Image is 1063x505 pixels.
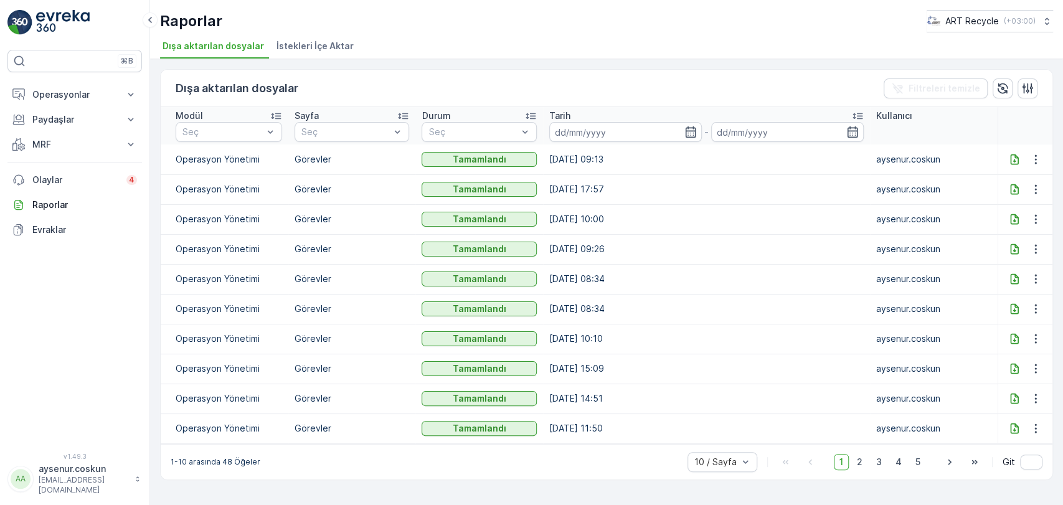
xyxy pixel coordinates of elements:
[453,273,506,285] p: Tamamlandı
[176,110,203,122] p: Modül
[870,354,998,384] td: aysenur.coskun
[851,454,868,470] span: 2
[301,126,390,138] p: Seç
[453,362,506,375] p: Tamamlandı
[422,182,537,197] button: Tamamlandı
[422,361,537,376] button: Tamamlandı
[870,174,998,204] td: aysenur.coskun
[927,14,940,28] img: image_23.png
[453,153,506,166] p: Tamamlandı
[288,413,416,443] td: Görevler
[32,224,137,236] p: Evraklar
[39,475,128,495] p: [EMAIL_ADDRESS][DOMAIN_NAME]
[453,183,506,196] p: Tamamlandı
[7,168,142,192] a: Olaylar4
[161,264,288,294] td: Operasyon Yönetimi
[870,234,998,264] td: aysenur.coskun
[549,122,702,142] input: dd/mm/yyyy
[543,174,870,204] td: [DATE] 17:57
[945,15,999,27] p: ART Recycle
[32,113,117,126] p: Paydaşlar
[834,454,849,470] span: 1
[870,324,998,354] td: aysenur.coskun
[161,204,288,234] td: Operasyon Yönetimi
[909,82,980,95] p: Filtreleri temizle
[7,192,142,217] a: Raporlar
[453,392,506,405] p: Tamamlandı
[704,125,709,139] p: -
[182,126,263,138] p: Seç
[32,138,117,151] p: MRF
[422,391,537,406] button: Tamamlandı
[288,324,416,354] td: Görevler
[295,110,319,122] p: Sayfa
[422,301,537,316] button: Tamamlandı
[711,122,864,142] input: dd/mm/yyyy
[453,243,506,255] p: Tamamlandı
[161,413,288,443] td: Operasyon Yönetimi
[422,110,450,122] p: Durum
[870,144,998,174] td: aysenur.coskun
[7,463,142,495] button: AAaysenur.coskun[EMAIL_ADDRESS][DOMAIN_NAME]
[7,107,142,132] button: Paydaşlar
[453,213,506,225] p: Tamamlandı
[161,324,288,354] td: Operasyon Yönetimi
[163,40,264,52] span: Dışa aktarılan dosyalar
[543,264,870,294] td: [DATE] 08:34
[871,454,887,470] span: 3
[543,234,870,264] td: [DATE] 09:26
[7,82,142,107] button: Operasyonlar
[453,333,506,345] p: Tamamlandı
[543,384,870,413] td: [DATE] 14:51
[543,354,870,384] td: [DATE] 15:09
[453,422,506,435] p: Tamamlandı
[543,144,870,174] td: [DATE] 09:13
[453,303,506,315] p: Tamamlandı
[927,10,1053,32] button: ART Recycle(+03:00)
[161,294,288,324] td: Operasyon Yönetimi
[36,10,90,35] img: logo_light-DOdMpM7g.png
[160,11,222,31] p: Raporlar
[910,454,926,470] span: 5
[1004,16,1036,26] p: ( +03:00 )
[549,110,570,122] p: Tarih
[7,217,142,242] a: Evraklar
[32,88,117,101] p: Operasyonlar
[543,204,870,234] td: [DATE] 10:00
[870,294,998,324] td: aysenur.coskun
[288,174,416,204] td: Görevler
[422,331,537,346] button: Tamamlandı
[161,234,288,264] td: Operasyon Yönetimi
[39,463,128,475] p: aysenur.coskun
[876,110,912,122] p: Kullanıcı
[543,294,870,324] td: [DATE] 08:34
[288,204,416,234] td: Görevler
[428,126,517,138] p: Seç
[870,204,998,234] td: aysenur.coskun
[890,454,907,470] span: 4
[7,10,32,35] img: logo
[288,384,416,413] td: Görevler
[1003,456,1015,468] span: Git
[276,40,354,52] span: İstekleri İçe Aktar
[161,354,288,384] td: Operasyon Yönetimi
[129,175,135,185] p: 4
[422,242,537,257] button: Tamamlandı
[7,132,142,157] button: MRF
[288,234,416,264] td: Görevler
[422,271,537,286] button: Tamamlandı
[7,453,142,460] span: v 1.49.3
[11,469,31,489] div: AA
[288,264,416,294] td: Görevler
[121,56,133,66] p: ⌘B
[870,264,998,294] td: aysenur.coskun
[288,144,416,174] td: Görevler
[543,324,870,354] td: [DATE] 10:10
[543,413,870,443] td: [DATE] 11:50
[870,413,998,443] td: aysenur.coskun
[422,421,537,436] button: Tamamlandı
[422,152,537,167] button: Tamamlandı
[288,294,416,324] td: Görevler
[422,212,537,227] button: Tamamlandı
[161,384,288,413] td: Operasyon Yönetimi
